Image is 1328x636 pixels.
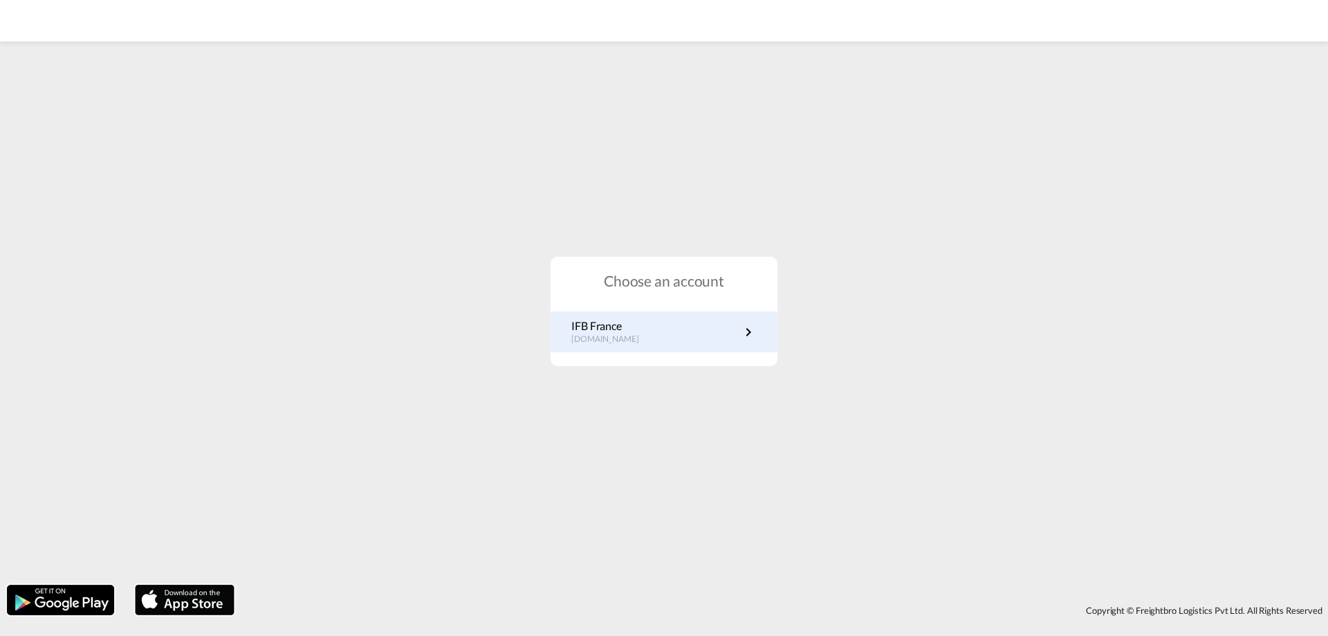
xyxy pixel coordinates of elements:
md-icon: icon-chevron-right [740,324,757,340]
img: apple.png [133,583,236,617]
h1: Choose an account [551,271,777,291]
p: IFB France [571,318,653,334]
a: IFB France[DOMAIN_NAME] [571,318,757,345]
p: [DOMAIN_NAME] [571,334,653,345]
img: google.png [6,583,116,617]
div: Copyright © Freightbro Logistics Pvt Ltd. All Rights Reserved [241,599,1328,622]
